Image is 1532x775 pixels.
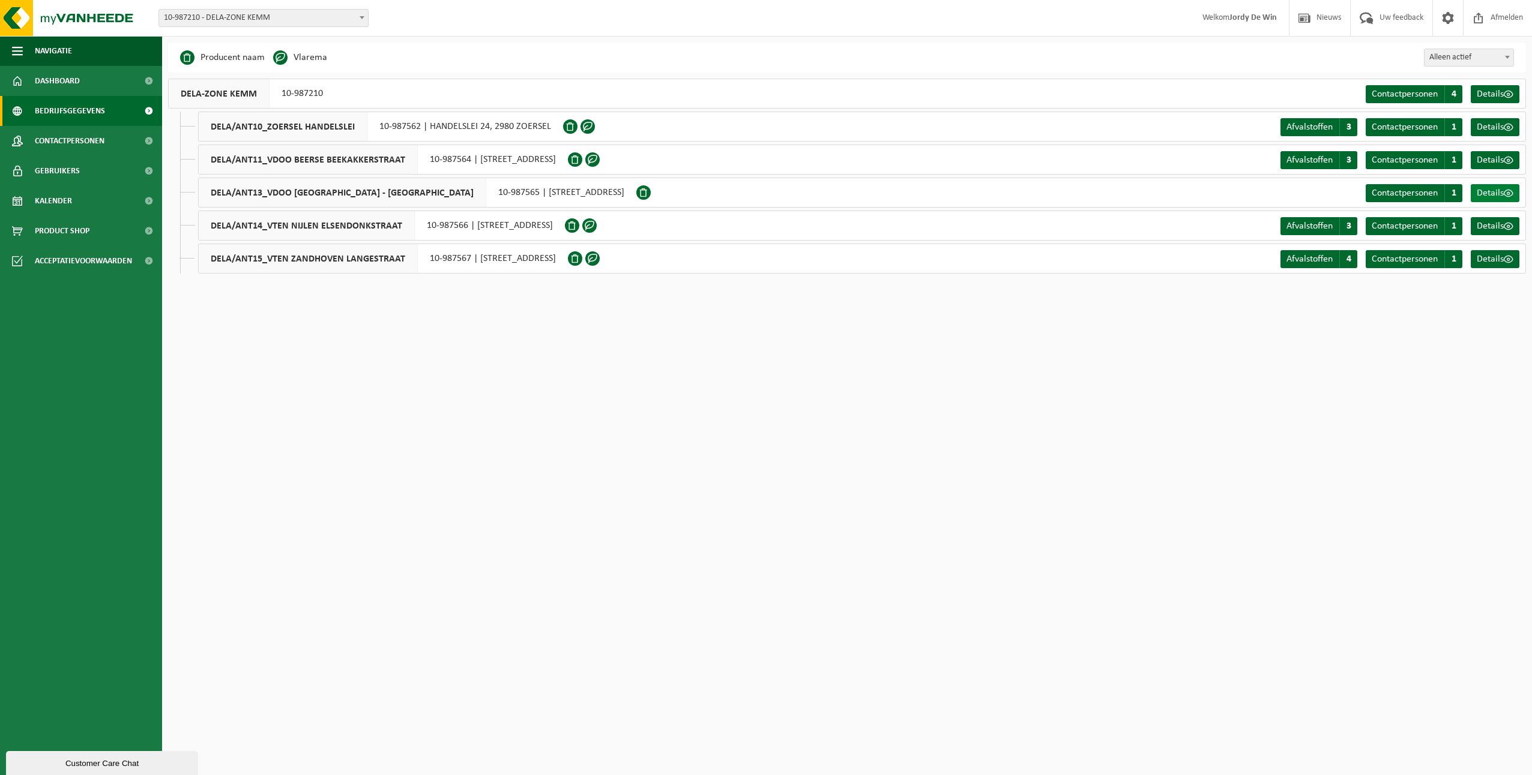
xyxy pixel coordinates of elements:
span: Contactpersonen [1372,254,1438,264]
span: 10-987210 - DELA-ZONE KEMM [158,9,369,27]
span: Contactpersonen [1372,155,1438,165]
span: Afvalstoffen [1286,254,1333,264]
span: Afvalstoffen [1286,221,1333,231]
a: Details [1471,85,1519,103]
a: Afvalstoffen 3 [1280,217,1357,235]
a: Afvalstoffen 3 [1280,151,1357,169]
div: 10-987210 [168,79,335,109]
span: 3 [1339,118,1357,136]
span: Gebruikers [35,156,80,186]
span: Details [1477,221,1504,231]
span: Dashboard [35,66,80,96]
span: 3 [1339,151,1357,169]
span: 1 [1444,184,1462,202]
span: Contactpersonen [35,126,104,156]
a: Details [1471,184,1519,202]
span: Details [1477,188,1504,198]
span: DELA/ANT10_ZOERSEL HANDELSLEI [199,112,367,141]
strong: Jordy De Win [1229,13,1277,22]
span: Contactpersonen [1372,221,1438,231]
span: Contactpersonen [1372,122,1438,132]
span: 4 [1444,85,1462,103]
a: Contactpersonen 1 [1366,118,1462,136]
div: 10-987566 | [STREET_ADDRESS] [198,211,565,241]
span: 4 [1339,250,1357,268]
span: 1 [1444,217,1462,235]
span: 1 [1444,250,1462,268]
span: Details [1477,89,1504,99]
span: 10-987210 - DELA-ZONE KEMM [159,10,368,26]
a: Contactpersonen 1 [1366,217,1462,235]
li: Vlarema [273,49,327,67]
li: Producent naam [180,49,265,67]
a: Details [1471,151,1519,169]
a: Contactpersonen 1 [1366,184,1462,202]
span: Alleen actief [1424,49,1514,67]
a: Contactpersonen 1 [1366,151,1462,169]
span: DELA/ANT14_VTEN NIJLEN ELSENDONKSTRAAT [199,211,415,240]
a: Details [1471,217,1519,235]
span: Product Shop [35,216,89,246]
span: Contactpersonen [1372,89,1438,99]
a: Afvalstoffen 3 [1280,118,1357,136]
span: Acceptatievoorwaarden [35,246,132,276]
span: Details [1477,254,1504,264]
span: 3 [1339,217,1357,235]
span: Afvalstoffen [1286,155,1333,165]
span: Kalender [35,186,72,216]
span: 1 [1444,151,1462,169]
span: Afvalstoffen [1286,122,1333,132]
div: 10-987562 | HANDELSLEI 24, 2980 ZOERSEL [198,112,563,142]
span: DELA-ZONE KEMM [169,79,270,108]
span: Bedrijfsgegevens [35,96,105,126]
a: Details [1471,118,1519,136]
span: DELA/ANT11_VDOO BEERSE BEEKAKKERSTRAAT [199,145,418,174]
span: DELA/ANT13_VDOO [GEOGRAPHIC_DATA] - [GEOGRAPHIC_DATA] [199,178,486,207]
a: Contactpersonen 4 [1366,85,1462,103]
span: 1 [1444,118,1462,136]
div: 10-987564 | [STREET_ADDRESS] [198,145,568,175]
div: 10-987567 | [STREET_ADDRESS] [198,244,568,274]
span: DELA/ANT15_VTEN ZANDHOVEN LANGESTRAAT [199,244,418,273]
span: Navigatie [35,36,72,66]
a: Details [1471,250,1519,268]
div: 10-987565 | [STREET_ADDRESS] [198,178,636,208]
span: Alleen actief [1425,49,1513,66]
a: Afvalstoffen 4 [1280,250,1357,268]
span: Details [1477,122,1504,132]
a: Contactpersonen 1 [1366,250,1462,268]
span: Details [1477,155,1504,165]
iframe: chat widget [6,749,201,775]
span: Contactpersonen [1372,188,1438,198]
